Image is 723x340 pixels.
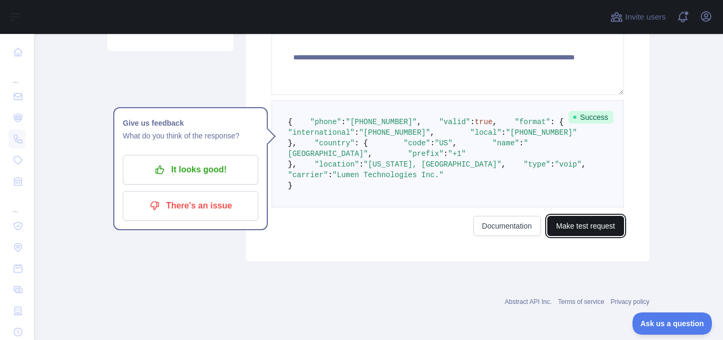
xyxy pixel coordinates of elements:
span: : [550,160,555,169]
span: , [453,139,457,147]
span: }, [288,160,297,169]
span: : { [550,118,564,126]
span: "valid" [439,118,471,126]
span: : [519,139,523,147]
a: Abstract API Inc. [505,298,552,306]
span: , [493,118,497,126]
span: "[PHONE_NUMBER]" [506,128,577,137]
span: "carrier" [288,171,328,179]
span: : [359,160,363,169]
span: : [444,150,448,158]
span: , [417,118,421,126]
a: Privacy policy [611,298,649,306]
a: Documentation [473,216,541,236]
span: "voip" [555,160,581,169]
span: : [430,139,435,147]
span: "international" [288,128,355,137]
span: "US" [435,139,453,147]
span: "code" [403,139,430,147]
span: : [328,171,332,179]
button: Make test request [547,216,624,236]
span: Success [568,111,613,124]
iframe: Toggle Customer Support [632,312,712,335]
h1: Give us feedback [123,117,258,129]
p: What do you think of the response? [123,129,258,142]
p: There's an issue [131,197,250,215]
span: , [501,160,505,169]
span: Invite users [625,11,666,23]
span: : [341,118,346,126]
button: Invite users [608,8,668,25]
span: "+1" [448,150,466,158]
span: "local" [470,128,501,137]
span: "country" [314,139,355,147]
span: "[PHONE_NUMBER]" [346,118,417,126]
span: : { [355,139,368,147]
span: "type" [523,160,550,169]
span: , [368,150,372,158]
span: , [582,160,586,169]
span: : [470,118,474,126]
span: "[US_STATE], [GEOGRAPHIC_DATA]" [364,160,501,169]
p: It looks good! [131,161,250,179]
span: "location" [314,160,359,169]
span: } [288,181,292,190]
button: It looks good! [123,155,258,185]
div: ... [8,64,25,85]
span: }, [288,139,297,147]
span: "Lumen Technologies Inc." [332,171,444,179]
span: { [288,118,292,126]
span: "format" [515,118,550,126]
span: "name" [493,139,519,147]
span: : [355,128,359,137]
button: There's an issue [123,191,258,221]
span: true [475,118,493,126]
span: , [430,128,435,137]
div: ... [8,193,25,214]
span: "phone" [310,118,341,126]
span: "[PHONE_NUMBER]" [359,128,430,137]
span: : [501,128,505,137]
a: Terms of service [558,298,604,306]
span: "prefix" [408,150,444,158]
